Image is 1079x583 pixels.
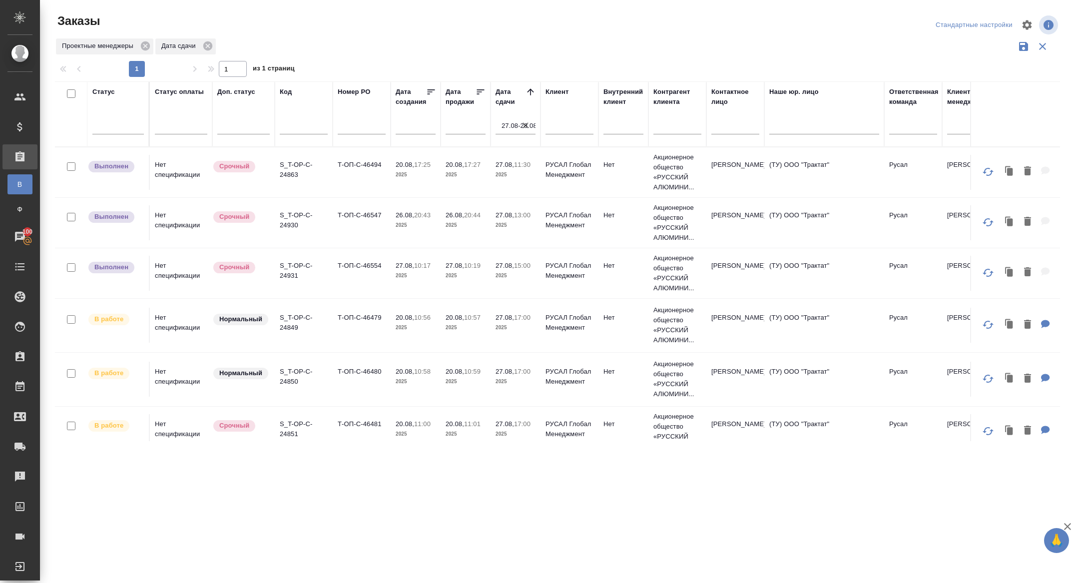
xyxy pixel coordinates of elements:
p: 27.08, [496,161,514,168]
p: Срочный [219,161,249,171]
td: [PERSON_NAME] [942,256,1000,291]
button: Клонировать [1000,369,1019,389]
span: В [12,179,27,189]
button: Обновить [976,367,1000,391]
p: 27.08, [496,262,514,269]
span: 100 [16,227,39,237]
p: 17:25 [414,161,431,168]
p: S_T-OP-C-24851 [280,419,328,439]
button: Удалить [1019,212,1036,232]
p: 2025 [396,271,436,281]
td: (ТУ) ООО "Трактат" [764,205,884,240]
td: Т-ОП-С-46481 [333,414,391,449]
td: [PERSON_NAME] [706,256,764,291]
div: Статус [92,87,115,97]
td: Нет спецификации [150,362,212,397]
p: 2025 [446,170,486,180]
p: РУСАЛ Глобал Менеджмент [545,313,593,333]
p: Нормальный [219,314,262,324]
button: Клонировать [1000,262,1019,283]
td: [PERSON_NAME] [706,308,764,343]
div: Внутренний клиент [603,87,643,107]
td: (ТУ) ООО "Трактат" [764,414,884,449]
button: Удалить [1019,262,1036,283]
p: 2025 [496,377,536,387]
td: [PERSON_NAME] [942,362,1000,397]
p: РУСАЛ Глобал Менеджмент [545,261,593,281]
button: Удалить [1019,369,1036,389]
p: Акционерное общество «РУССКИЙ АЛЮМИНИ... [653,203,701,243]
div: Выставляет ПМ после сдачи и проведения начислений. Последний этап для ПМа [87,210,144,224]
button: Обновить [976,313,1000,337]
span: Ф [12,204,27,214]
div: Клиентские менеджеры [947,87,995,107]
p: S_T-OP-C-24849 [280,313,328,333]
p: 10:59 [464,368,481,375]
p: 2025 [496,429,536,439]
p: Срочный [219,421,249,431]
button: Обновить [976,210,1000,234]
p: 20.08, [446,314,464,321]
div: Выставляется автоматически, если на указанный объем услуг необходимо больше времени в стандартном... [212,419,270,433]
p: Срочный [219,262,249,272]
div: Контактное лицо [711,87,759,107]
div: Дата продажи [446,87,476,107]
td: [PERSON_NAME] [942,414,1000,449]
p: 2025 [396,429,436,439]
div: Наше юр. лицо [769,87,819,97]
p: 2025 [446,220,486,230]
div: Выставляет ПМ после сдачи и проведения начислений. Последний этап для ПМа [87,160,144,173]
td: Т-ОП-С-46547 [333,205,391,240]
button: Клонировать [1000,161,1019,182]
p: Нет [603,313,643,323]
td: Т-ОП-С-46479 [333,308,391,343]
div: split button [933,17,1015,33]
span: Посмотреть информацию [1039,15,1060,34]
td: Русал [884,155,942,190]
button: Клонировать [1000,421,1019,441]
div: Дата сдачи [155,38,216,54]
p: Дата сдачи [161,41,199,51]
p: 26.08, [446,211,464,219]
div: Выставляется автоматически, если на указанный объем услуг необходимо больше времени в стандартном... [212,210,270,224]
button: Клонировать [1000,315,1019,335]
div: Статус по умолчанию для стандартных заказов [212,367,270,380]
p: Нет [603,261,643,271]
p: 20.08, [396,420,414,428]
p: 27.08, [496,368,514,375]
td: [PERSON_NAME] [942,205,1000,240]
button: Удалить [1019,161,1036,182]
p: Выполнен [94,262,128,272]
p: РУСАЛ Глобал Менеджмент [545,367,593,387]
button: Обновить [976,419,1000,443]
span: Заказы [55,13,100,29]
p: 2025 [446,377,486,387]
p: Выполнен [94,212,128,222]
span: Настроить таблицу [1015,13,1039,37]
p: РУСАЛ Глобал Менеджмент [545,210,593,230]
td: (ТУ) ООО "Трактат" [764,155,884,190]
a: 100 [2,224,37,249]
div: Номер PO [338,87,370,97]
p: Срочный [219,212,249,222]
div: Выставляет ПМ после сдачи и проведения начислений. Последний этап для ПМа [87,261,144,274]
div: Доп. статус [217,87,255,97]
p: 2025 [446,271,486,281]
p: 2025 [446,429,486,439]
a: Ф [7,199,32,219]
p: 2025 [496,271,536,281]
p: РУСАЛ Глобал Менеджмент [545,419,593,439]
p: 27.08, [446,262,464,269]
p: 10:56 [414,314,431,321]
p: 20:44 [464,211,481,219]
td: Т-ОП-С-46480 [333,362,391,397]
span: из 1 страниц [253,62,295,77]
p: Акционерное общество «РУССКИЙ АЛЮМИНИ... [653,359,701,399]
p: В работе [94,314,123,324]
td: (ТУ) ООО "Трактат" [764,256,884,291]
div: Выставляет ПМ после принятия заказа от КМа [87,419,144,433]
button: Клонировать [1000,212,1019,232]
p: 20.08, [396,314,414,321]
p: 17:27 [464,161,481,168]
td: Нет спецификации [150,155,212,190]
